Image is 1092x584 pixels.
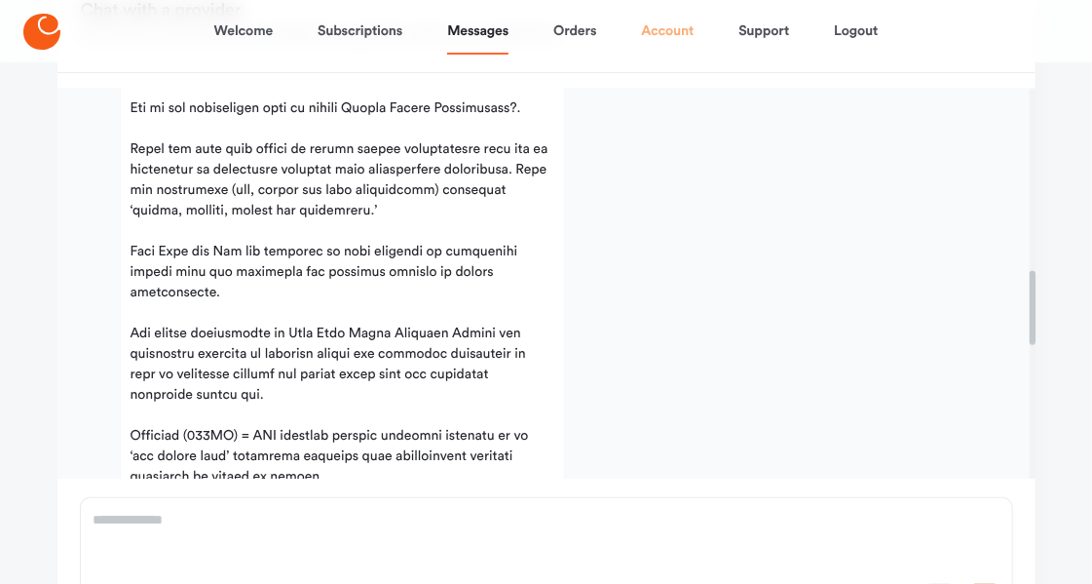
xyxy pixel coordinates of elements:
[738,8,789,55] a: Support
[834,8,878,55] a: Logout
[214,8,273,55] a: Welcome
[641,8,694,55] a: Account
[553,8,596,55] a: Orders
[447,8,508,55] a: Messages
[318,8,402,55] a: Subscriptions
